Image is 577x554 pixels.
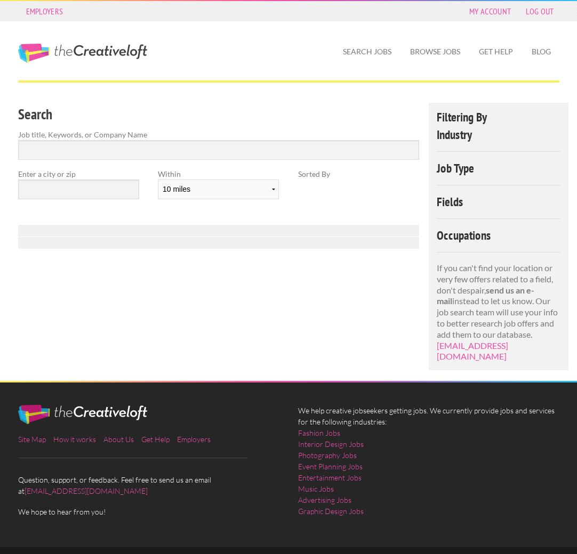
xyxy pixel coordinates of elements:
[298,427,340,438] a: Fashion Jobs
[298,450,357,461] a: Photography Jobs
[18,435,46,444] a: Site Map
[437,229,561,241] h4: Occupations
[437,263,561,362] p: If you can't find your location or very few offers related to a field, don't despair, instead to ...
[298,483,334,494] a: Music Jobs
[437,285,534,306] strong: send us an e-mail
[523,39,559,64] a: Blog
[18,129,420,140] label: Job title, Keywords, or Company Name
[288,405,568,525] div: We help creative jobseekers getting jobs. We currently provide jobs and services for the followin...
[177,435,211,444] a: Employers
[18,44,147,63] a: The Creative Loft
[470,39,522,64] a: Get Help
[18,405,147,424] img: The Creative Loft
[18,140,420,160] input: Search
[298,472,362,483] a: Entertainment Jobs
[18,506,279,517] span: We hope to hear from you!
[141,435,170,444] a: Get Help
[437,340,508,362] a: [EMAIL_ADDRESS][DOMAIN_NAME]
[53,435,96,444] a: How it works
[9,405,288,517] div: Question, support, or feedback. Feel free to send us an email at
[520,4,559,19] a: Log Out
[298,494,351,506] a: Advertising Jobs
[437,162,561,174] h4: Job Type
[298,461,363,472] a: Event Planning Jobs
[298,168,419,180] label: Sorted By
[437,195,561,208] h4: Fields
[103,435,134,444] a: About Us
[18,104,420,125] h3: Search
[402,39,469,64] a: Browse Jobs
[25,486,148,495] a: [EMAIL_ADDRESS][DOMAIN_NAME]
[437,111,561,123] h4: Filtering By
[298,438,364,450] a: Interior Design Jobs
[437,128,561,141] h4: Industry
[464,4,516,19] a: My Account
[21,4,69,19] a: Employers
[334,39,400,64] a: Search Jobs
[158,168,279,180] label: Within
[18,168,139,180] label: Enter a city or zip
[298,506,364,517] a: Graphic Design Jobs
